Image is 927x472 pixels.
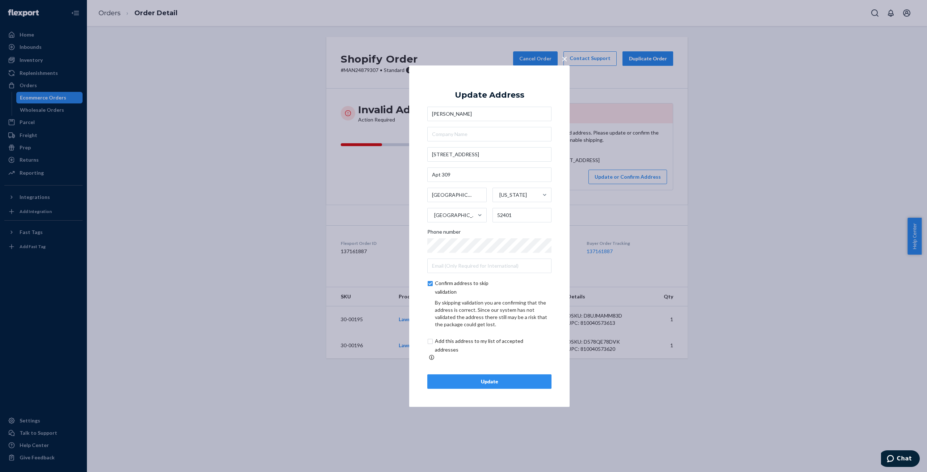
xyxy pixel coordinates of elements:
div: [US_STATE] [499,191,527,199]
input: [GEOGRAPHIC_DATA] [433,208,434,222]
div: By skipping validation you are confirming that the address is correct. Since our system has not v... [435,299,551,328]
button: Update [427,374,551,389]
input: Street Address 2 (Optional) [427,167,551,182]
span: × [562,52,567,64]
div: Update Address [455,90,524,99]
div: Update [433,378,545,385]
input: First & Last Name [427,107,551,121]
input: [US_STATE] [499,188,499,202]
input: Company Name [427,127,551,141]
input: City [427,188,487,202]
input: ZIP Code [492,208,552,222]
div: [GEOGRAPHIC_DATA] [434,212,477,219]
iframe: Opens a widget where you can chat to one of our agents [881,450,920,468]
input: Email (Only Required for International) [427,259,551,273]
input: Street Address [427,147,551,162]
span: Phone number [427,228,461,238]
